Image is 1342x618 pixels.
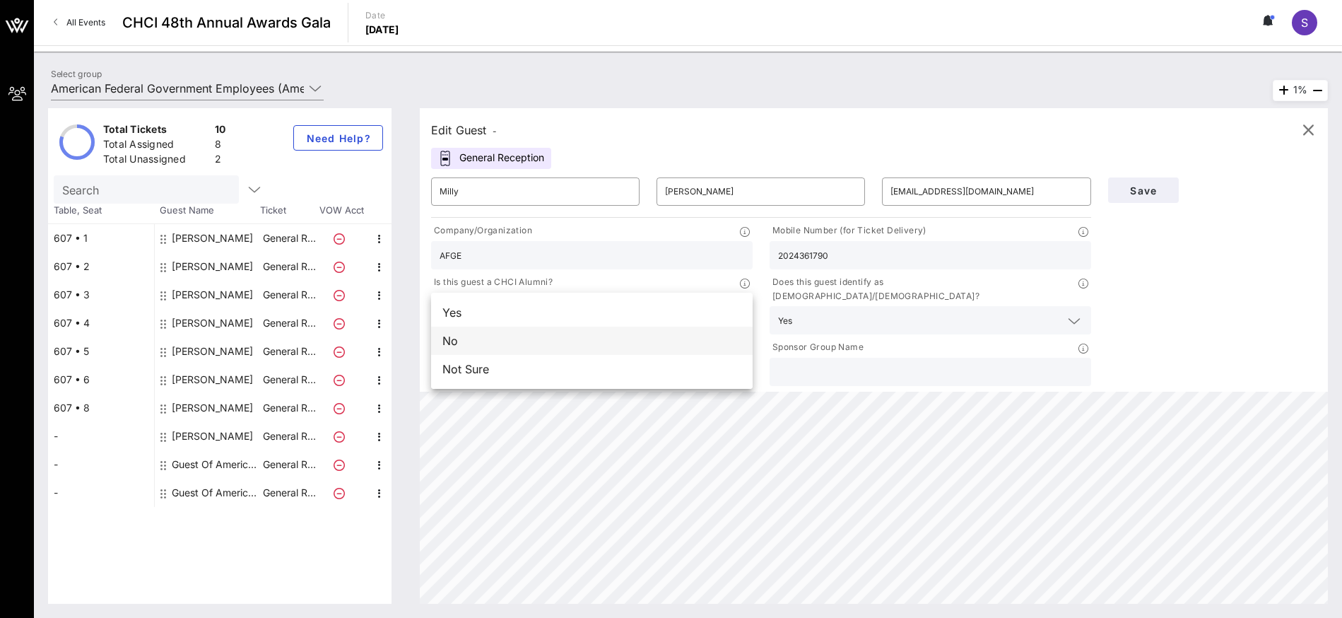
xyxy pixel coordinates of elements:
[103,122,209,140] div: Total Tickets
[48,479,154,507] div: -
[261,422,317,450] p: General R…
[431,327,753,355] div: No
[172,479,261,507] div: Guest Of American Federal Government Employees
[431,148,551,169] div: General Reception
[48,394,154,422] div: 607 • 8
[172,224,253,252] div: Everett Kelley
[48,281,154,309] div: 607 • 3
[305,132,371,144] span: Need Help?
[1301,16,1308,30] span: S
[48,366,154,394] div: 607 • 6
[431,120,497,140] div: Edit Guest
[172,281,253,309] div: Eric Bunn
[261,479,317,507] p: General R…
[172,450,261,479] div: Guest Of American Federal Government Employees
[770,223,926,238] p: Mobile Number (for Ticket Delivery)
[431,298,753,327] div: Yes
[45,11,114,34] a: All Events
[261,252,317,281] p: General R…
[440,180,631,203] input: First Name*
[51,69,102,79] label: Select group
[770,340,864,355] p: Sponsor Group Name
[172,252,253,281] div: Elizabeth Kelley
[365,23,399,37] p: [DATE]
[431,355,753,383] div: Not Sure
[261,450,317,479] p: General R…
[365,8,399,23] p: Date
[1273,80,1328,101] div: 1%
[172,394,253,422] div: Ottis Johnson
[260,204,317,218] span: Ticket
[48,337,154,366] div: 607 • 5
[261,281,317,309] p: General R…
[493,126,497,136] span: -
[1119,185,1167,197] span: Save
[48,224,154,252] div: 607 • 1
[48,450,154,479] div: -
[770,275,1078,303] p: Does this guest identify as [DEMOGRAPHIC_DATA]/[DEMOGRAPHIC_DATA]?
[48,422,154,450] div: -
[1108,177,1179,203] button: Save
[431,275,553,290] p: Is this guest a CHCI Alumni?
[122,12,331,33] span: CHCI 48th Annual Awards Gala
[317,204,366,218] span: VOW Acct
[261,224,317,252] p: General R…
[261,394,317,422] p: General R…
[48,204,154,218] span: Table, Seat
[261,366,317,394] p: General R…
[66,17,105,28] span: All Events
[215,137,226,155] div: 8
[770,306,1091,334] div: Yes
[665,180,857,203] input: Last Name*
[172,309,253,337] div: Debra Bunn
[890,180,1082,203] input: Email*
[1292,10,1317,35] div: S
[261,337,317,366] p: General R…
[172,422,253,450] div: Sergio Espinosa
[431,223,532,238] p: Company/Organization
[293,125,383,151] button: Need Help?
[48,309,154,337] div: 607 • 4
[48,252,154,281] div: 607 • 2
[103,152,209,170] div: Total Unassigned
[154,204,260,218] span: Guest Name
[103,137,209,155] div: Total Assigned
[172,337,253,366] div: Kameron Johnston
[215,152,226,170] div: 2
[172,366,253,394] div: Kendrick Roberson
[215,122,226,140] div: 10
[261,309,317,337] p: General R…
[778,316,792,326] div: Yes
